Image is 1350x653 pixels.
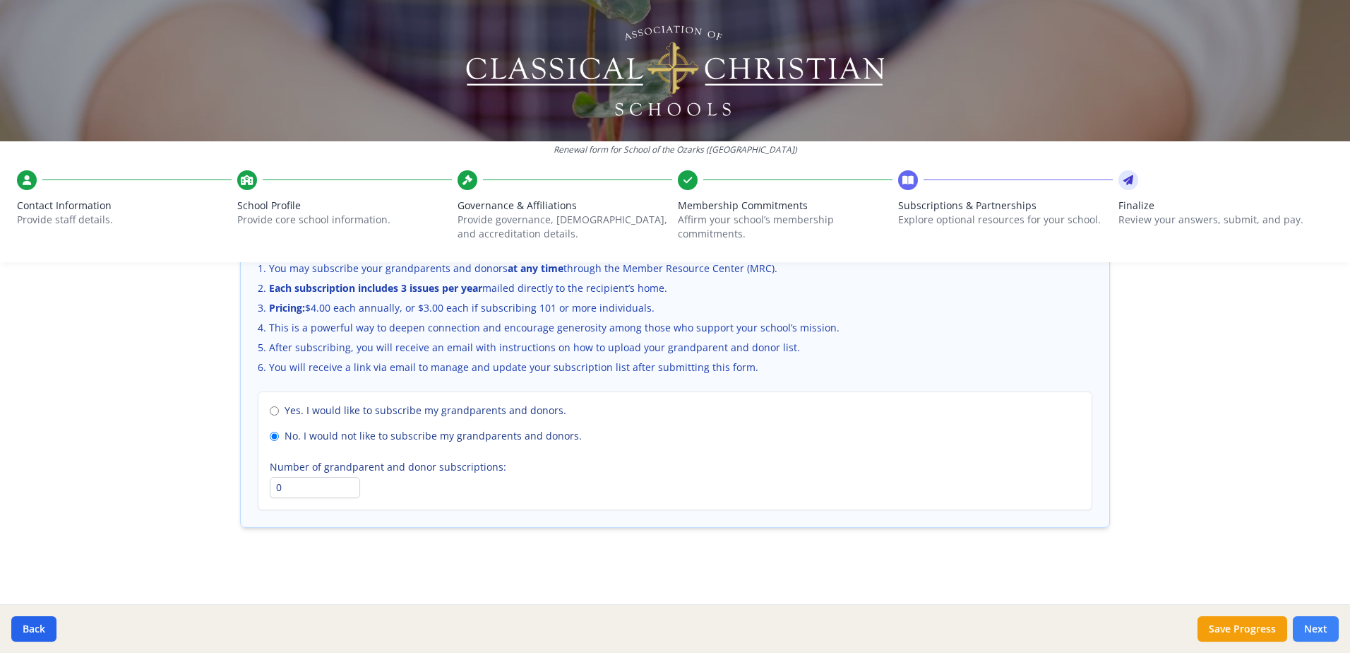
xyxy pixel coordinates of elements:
li: $4.00 each annually, or $3.00 each if subscribing 101 or more individuals. [258,301,1092,315]
span: School Profile [237,199,452,213]
p: Review your answers, submit, and pay. [1118,213,1333,227]
input: No. I would not like to subscribe my grandparents and donors. [270,432,279,441]
p: Explore optional resources for your school. [898,213,1113,227]
button: Back [11,616,56,642]
span: Finalize [1118,199,1333,213]
strong: Pricing: [269,301,305,314]
input: Yes. I would like to subscribe my grandparents and donors. [270,406,279,416]
img: Logo [464,21,887,120]
button: Next [1293,616,1339,642]
p: Affirm your school’s membership commitments. [678,213,892,241]
span: Governance & Affiliations [458,199,672,213]
button: Save Progress [1197,616,1287,642]
li: This is a powerful way to deepen connection and encourage generosity among those who support your... [258,321,1092,335]
li: After subscribing, you will receive an email with instructions on how to upload your grandparent ... [258,341,1092,355]
p: Provide core school information. [237,213,452,227]
span: No. I would not like to subscribe my grandparents and donors. [285,429,582,443]
strong: Each subscription includes 3 issues per year [269,281,482,295]
strong: at any time [508,261,563,275]
li: mailed directly to the recipient’s home. [258,281,1092,295]
span: Subscriptions & Partnerships [898,199,1113,213]
p: Provide staff details. [17,213,232,227]
span: Yes. I would like to subscribe my grandparents and donors. [285,404,566,418]
span: Membership Commitments [678,199,892,213]
p: Provide governance, [DEMOGRAPHIC_DATA], and accreditation details. [458,213,672,241]
label: Number of grandparent and donor subscriptions: [270,460,1080,474]
li: You will receive a link via email to manage and update your subscription list after submitting th... [258,360,1092,375]
span: Contact Information [17,199,232,213]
